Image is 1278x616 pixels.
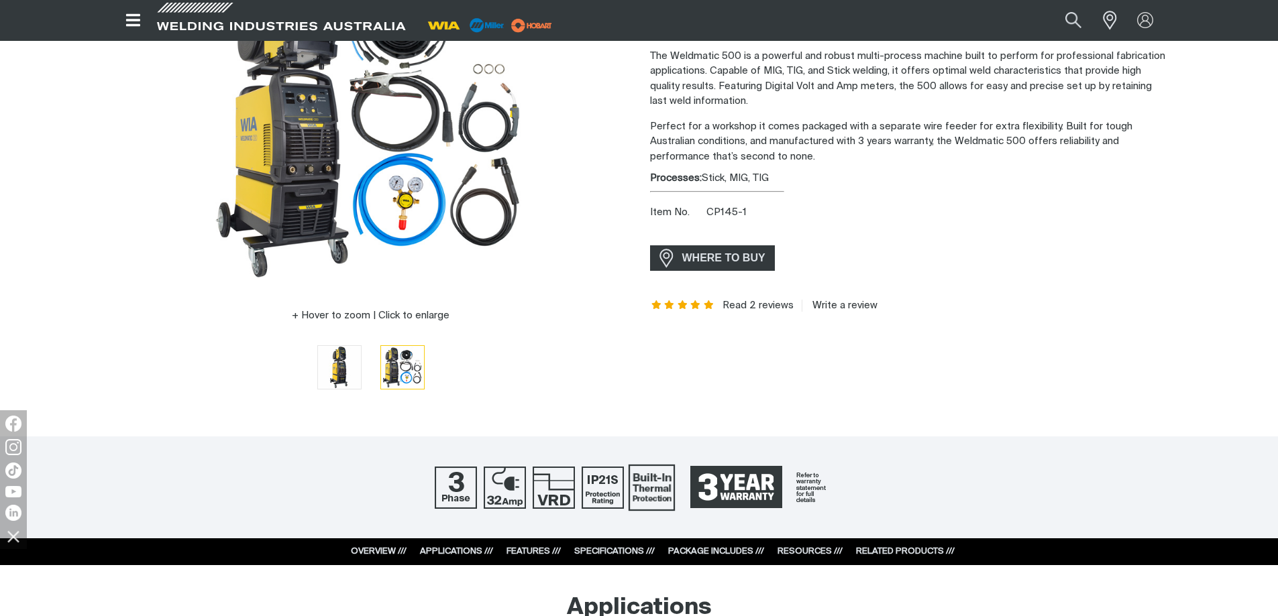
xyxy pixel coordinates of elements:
img: Built In Thermal Protection [629,464,675,510]
img: Three Phase [435,467,477,509]
button: Go to slide 1 [317,345,362,389]
img: hide socials [2,525,25,548]
img: Weldmatic 500 [381,346,424,389]
strong: Processes: [650,173,702,183]
input: Product name or item number... [1033,5,1096,36]
img: Weldmatic 500 [318,346,361,389]
img: Instagram [5,439,21,455]
div: Stick, MIG, TIG [650,171,1165,186]
img: miller [507,15,556,36]
span: Item No. [650,205,704,221]
img: 32 Amp Supply Plug [484,467,526,509]
button: Hover to zoom | Click to enlarge [284,308,458,324]
p: The Weldmatic 500 is a powerful and robust multi-process machine built to perform for professiona... [650,49,1165,109]
span: WHERE TO BUY [674,247,774,269]
a: 3 Year Warranty [680,460,843,515]
a: FEATURES /// [507,547,561,556]
button: Go to slide 2 [380,345,425,389]
a: OVERVIEW /// [351,547,407,556]
a: WHERE TO BUY [650,245,776,270]
a: RESOURCES /// [778,547,843,556]
a: PACKAGE INCLUDES /// [668,547,764,556]
img: Voltage Reduction Device [533,467,575,509]
img: TikTok [5,463,21,479]
img: LinkedIn [5,505,21,521]
a: APPLICATIONS /// [420,547,493,556]
img: IP21S Protection Rating [582,467,624,509]
a: SPECIFICATIONS /// [574,547,655,556]
a: miller [507,20,556,30]
a: RELATED PRODUCTS /// [856,547,955,556]
a: Write a review [802,300,877,312]
img: YouTube [5,486,21,497]
span: Rating: 5 [650,301,716,310]
a: Read 2 reviews [723,300,794,312]
p: Perfect for a workshop it comes packaged with a separate wire feeder for extra flexibility. Built... [650,119,1165,165]
button: Search products [1051,5,1096,36]
img: Facebook [5,416,21,432]
span: CP145-1 [706,207,747,217]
